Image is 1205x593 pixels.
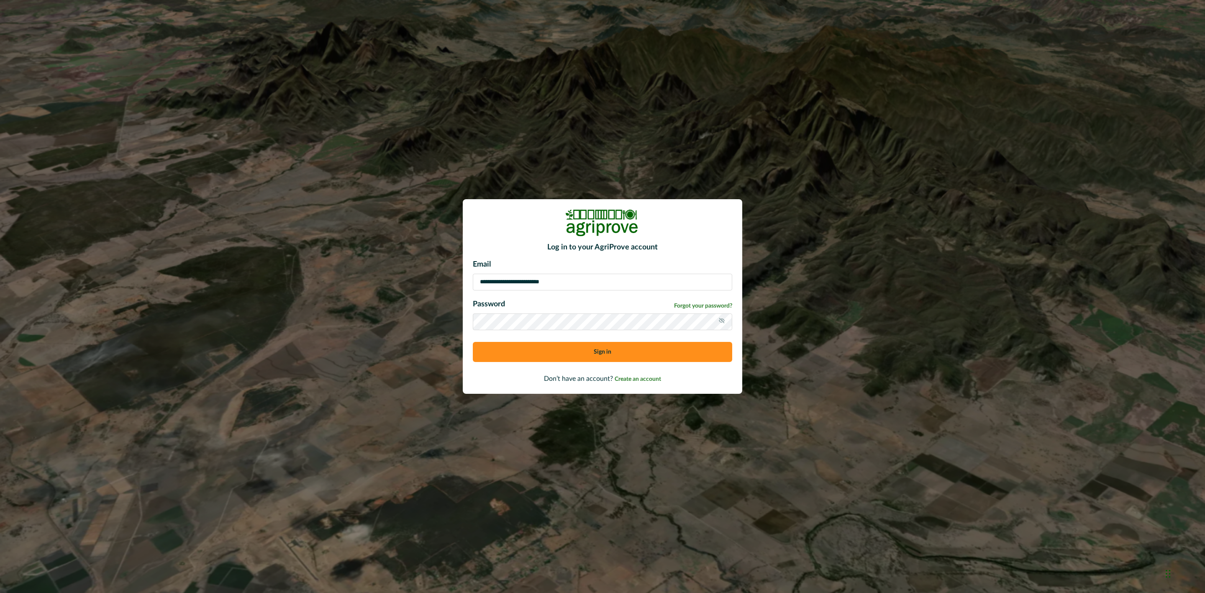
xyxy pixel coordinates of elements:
h2: Log in to your AgriProve account [473,243,732,252]
span: Create an account [615,376,661,382]
div: Drag [1166,561,1171,586]
a: Create an account [615,375,661,382]
button: Sign in [473,342,732,362]
p: Don’t have an account? [473,374,732,384]
iframe: Chat Widget [1163,553,1205,593]
img: Logo Image [565,209,640,236]
p: Email [473,259,732,270]
a: Forgot your password? [674,302,732,311]
p: Password [473,299,505,310]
